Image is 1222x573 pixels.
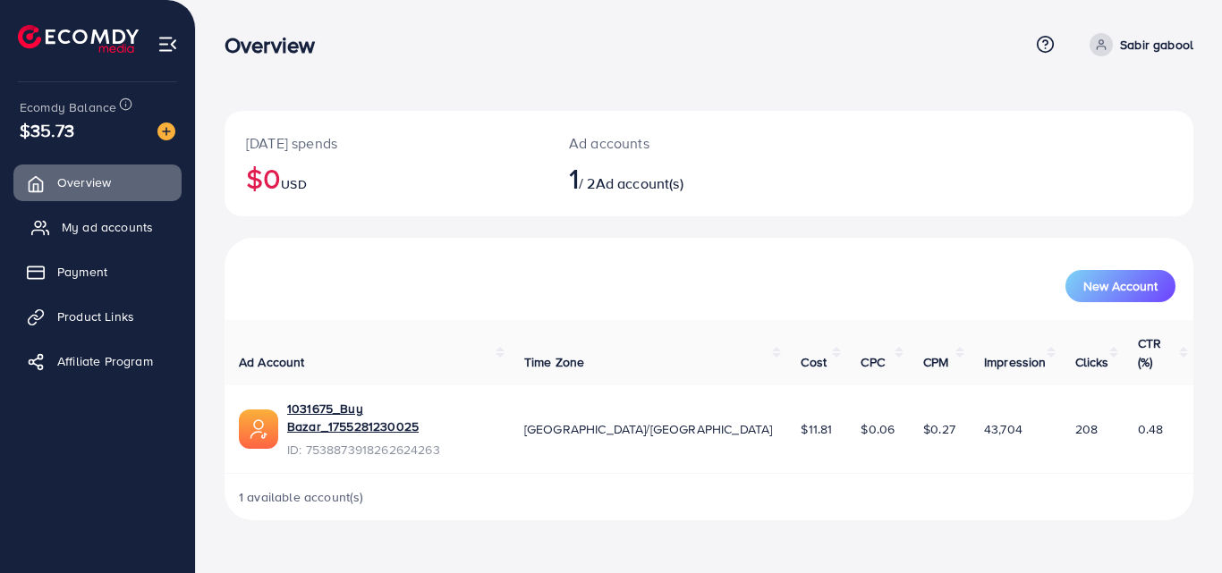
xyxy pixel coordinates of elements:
[246,132,526,154] p: [DATE] spends
[57,308,134,325] span: Product Links
[239,488,364,506] span: 1 available account(s)
[984,353,1047,371] span: Impression
[246,161,526,195] h2: $0
[281,175,306,193] span: USD
[524,420,773,438] span: [GEOGRAPHIC_DATA]/[GEOGRAPHIC_DATA]
[1138,420,1164,438] span: 0.48
[239,409,278,449] img: ic-ads-acc.e4c84228.svg
[287,400,496,436] a: 1031675_Buy Bazar_1755281230025
[984,420,1023,438] span: 43,704
[569,161,768,195] h2: / 2
[225,32,329,58] h3: Overview
[1065,270,1175,302] button: New Account
[1083,280,1158,292] span: New Account
[13,343,182,379] a: Affiliate Program
[13,164,182,200] a: Overview
[157,122,175,140] img: image
[1146,493,1209,560] iframe: Chat
[524,353,584,371] span: Time Zone
[923,420,955,438] span: $0.27
[1075,420,1098,438] span: 208
[13,209,182,245] a: My ad accounts
[801,353,827,371] span: Cost
[20,117,74,143] span: $35.73
[239,353,305,371] span: Ad Account
[62,218,153,236] span: My ad accounts
[287,441,496,459] span: ID: 7538873918262624263
[861,420,895,438] span: $0.06
[157,34,178,55] img: menu
[596,173,683,193] span: Ad account(s)
[569,132,768,154] p: Ad accounts
[18,25,139,53] img: logo
[57,173,111,191] span: Overview
[1075,353,1109,371] span: Clicks
[57,263,107,281] span: Payment
[1082,33,1193,56] a: Sabir gabool
[57,352,153,370] span: Affiliate Program
[13,254,182,290] a: Payment
[1138,334,1161,370] span: CTR (%)
[13,299,182,334] a: Product Links
[1120,34,1193,55] p: Sabir gabool
[861,353,884,371] span: CPC
[20,98,116,116] span: Ecomdy Balance
[569,157,579,198] span: 1
[801,420,832,438] span: $11.81
[923,353,948,371] span: CPM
